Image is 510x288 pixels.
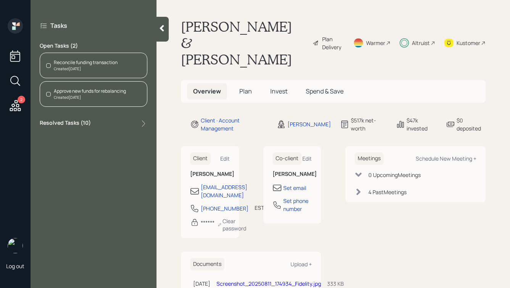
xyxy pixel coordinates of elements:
h6: Documents [190,258,224,270]
div: Edit [302,155,312,162]
div: 333 KB [327,280,344,288]
div: Set phone number [283,197,312,213]
h6: Client [190,152,211,165]
div: [PERSON_NAME] [287,120,331,128]
div: Client · Account Management [201,116,268,132]
div: Clear password [218,217,248,232]
div: [DATE] [193,280,210,288]
img: hunter_neumayer.jpg [8,238,23,253]
div: Set email [283,184,306,192]
h6: Meetings [355,152,384,165]
label: Open Tasks ( 2 ) [40,42,147,50]
div: 0 Upcoming Meeting s [368,171,421,179]
div: 4 Past Meeting s [368,188,407,196]
div: Schedule New Meeting + [416,155,476,162]
h1: [PERSON_NAME] & [PERSON_NAME] [181,18,307,68]
div: [PHONE_NUMBER] [201,204,249,212]
label: Resolved Tasks ( 10 ) [40,119,91,128]
a: Screenshot_20250811_174934_Fidelity.jpg [216,280,321,287]
div: $0 deposited [457,116,486,132]
span: Overview [193,87,221,95]
h6: [PERSON_NAME] [273,171,312,177]
label: Tasks [50,21,67,30]
div: Altruist [412,39,430,47]
div: Kustomer [457,39,480,47]
h6: Co-client [273,152,302,165]
div: Created [DATE] [54,66,118,72]
div: Warmer [366,39,385,47]
div: $517k net-worth [351,116,387,132]
div: Log out [6,262,24,270]
div: Plan Delivery [322,35,344,51]
div: Edit [220,155,230,162]
div: [EMAIL_ADDRESS][DOMAIN_NAME] [201,183,247,199]
span: Plan [239,87,252,95]
h6: [PERSON_NAME] [190,171,230,177]
span: Spend & Save [306,87,344,95]
div: Approve new funds for rebalancing [54,88,126,95]
div: Upload + [291,261,312,268]
div: EST [255,204,264,212]
div: Reconcile funding transaction [54,59,118,66]
div: Created [DATE] [54,95,126,100]
div: 2 [18,96,25,103]
div: $47k invested [407,116,437,132]
span: Invest [270,87,287,95]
